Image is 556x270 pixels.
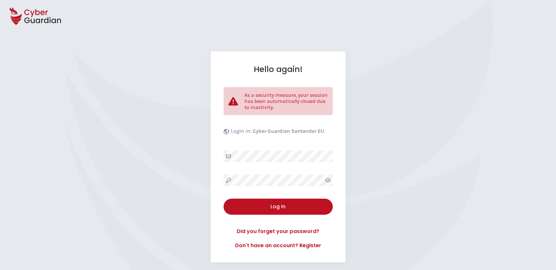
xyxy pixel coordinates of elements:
[224,64,333,74] h1: Hello again!
[224,228,333,235] a: Did you forget your password?
[253,128,324,134] b: Cyber Guardian Santander EU
[228,203,328,211] div: Log in
[224,242,333,249] a: Don't have an account? Register
[224,199,333,215] button: Log in
[231,128,324,138] p: Login in:
[244,92,328,110] p: As a security measure, your session has been automatically closed due to inactivity.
